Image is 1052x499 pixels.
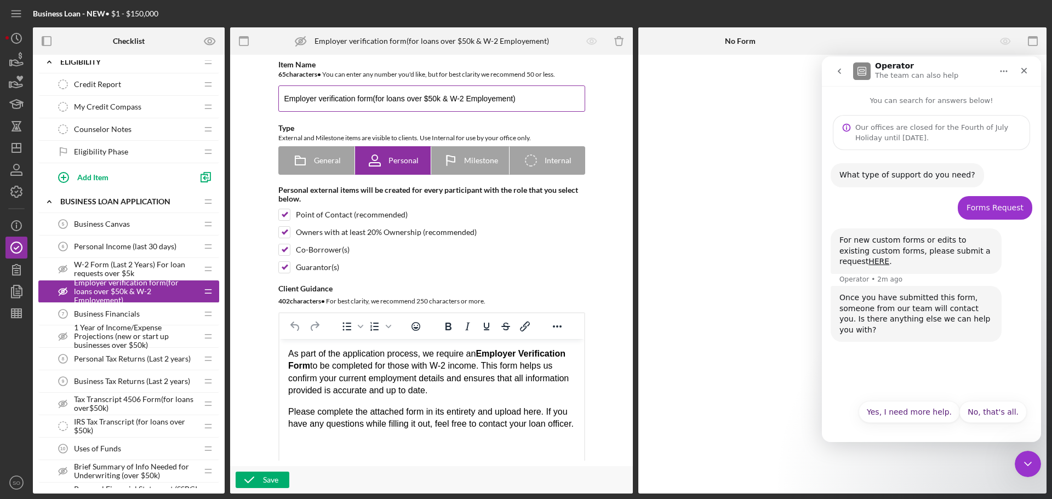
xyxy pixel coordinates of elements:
[278,124,585,133] div: Type
[407,319,425,334] button: Emojis
[77,167,108,187] div: Add Item
[74,444,121,453] span: Uses of Funds
[74,278,197,305] span: Employer verification form(for loans over $50k & W-2 Employement)
[278,297,325,305] b: 402 character s •
[74,125,131,134] span: Counselor Notes
[60,446,66,451] tspan: 10
[33,9,105,18] b: Business Loan - NEW
[74,220,130,228] span: Business Canvas
[439,319,458,334] button: Bold
[296,263,339,272] div: Guarantor(s)
[496,319,515,334] button: Strikethrough
[464,156,498,165] span: Milestone
[1015,451,1041,477] iframe: Intercom live chat
[278,296,585,307] div: For best clarity, we recommend 250 characters or more.
[74,309,140,318] span: Business Financials
[74,417,197,435] span: IRS Tax Transcript (for loans over $50k)
[286,319,305,334] button: Undo
[296,210,408,219] div: Point of Contact (recommended)
[305,319,324,334] button: Redo
[74,377,190,386] span: Business Tax Returns (Last 2 years)
[315,37,549,45] div: Employer verification form(for loans over $50k & W-2 Employement)
[236,472,289,488] button: Save
[62,356,65,362] tspan: 8
[74,260,197,278] span: W-2 Form (Last 2 Years) For loan requests over $5k
[60,58,197,66] div: ELIGIBILITY
[296,228,477,237] div: Owners with at least 20% Ownership (recommended)
[725,37,756,45] b: No Form
[477,319,496,334] button: Underline
[545,156,571,165] span: Internal
[49,166,192,188] button: Add Item
[458,319,477,334] button: Italic
[278,70,321,78] b: 65 character s •
[74,323,197,349] span: 1 Year of Income/Expense Projections (new or start up businesses over $50k)
[263,472,278,488] div: Save
[113,37,145,45] b: Checklist
[74,102,141,111] span: My Credit Compass
[74,242,176,251] span: Personal Income (last 30 days)
[278,133,585,144] div: External and Milestone items are visible to clients. Use Internal for use by your office only.
[5,472,27,494] button: SO
[278,186,585,203] div: Personal external items will be created for every participant with the role that you select below.
[338,319,365,334] div: Bullet list
[314,156,341,165] span: General
[74,80,121,89] span: Credit Report
[365,319,393,334] div: Numbered list
[279,339,584,462] iframe: Rich Text Area
[74,147,128,156] span: Eligibility Phase
[74,395,197,412] span: Tax Transcript 4506 Form(for loans over$50k)
[74,462,197,480] span: Brief Summary of Info Needed for Underwriting (over $50k)
[33,9,158,18] div: • $1 - $150,000
[74,354,191,363] span: Personal Tax Returns (Last 2 years)
[278,60,585,69] div: Item Name
[296,245,350,254] div: Co-Borrower(s)
[516,319,534,334] button: Insert/edit link
[62,244,65,249] tspan: 6
[278,69,585,80] div: You can enter any number you'd like, but for best clarity we recommend 50 or less.
[62,378,65,384] tspan: 9
[388,156,419,165] span: Personal
[13,480,20,486] text: SO
[278,284,585,293] div: Client Guidance
[822,56,1041,442] iframe: Intercom live chat
[60,197,197,206] div: BUSINESS LOAN APPLICATION
[548,319,567,334] button: Reveal or hide additional toolbar items
[62,221,65,227] tspan: 5
[62,311,65,317] tspan: 7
